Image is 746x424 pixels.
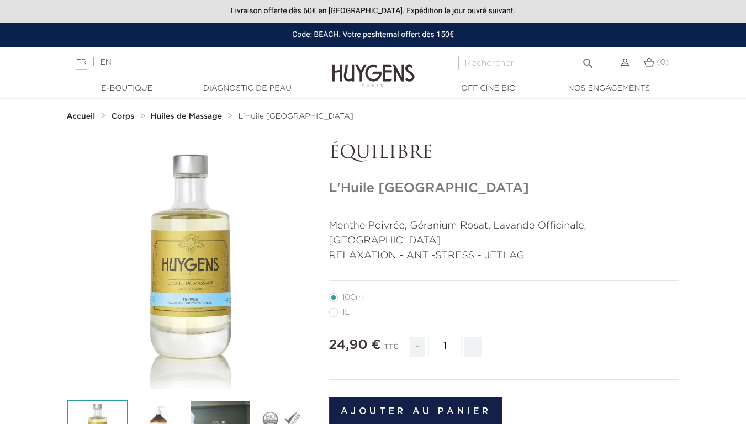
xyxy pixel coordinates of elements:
[67,112,98,121] a: Accueil
[433,83,544,94] a: Officine Bio
[458,56,599,70] input: Rechercher
[71,56,303,69] div: |
[112,112,137,121] a: Corps
[332,46,415,89] img: Huygens
[151,113,222,120] strong: Huiles de Massage
[72,83,182,94] a: E-Boutique
[410,337,425,357] span: -
[239,113,353,120] span: L'Huile [GEOGRAPHIC_DATA]
[329,143,680,164] p: ÉQUILIBRE
[578,52,598,67] button: 
[384,335,399,365] div: TTC
[100,59,111,66] a: EN
[329,248,680,263] p: RELAXATION - ANTI-STRESS - JETLAG
[192,83,303,94] a: Diagnostic de peau
[428,337,462,356] input: Quantité
[329,219,680,248] p: Menthe Poivrée, Géranium Rosat, Lavande Officinale, [GEOGRAPHIC_DATA]
[67,113,96,120] strong: Accueil
[329,293,378,302] label: 100ml
[581,54,595,67] i: 
[329,338,382,352] span: 24,90 €
[112,113,135,120] strong: Corps
[464,337,482,357] span: +
[554,83,664,94] a: Nos engagements
[657,59,669,66] span: (0)
[329,308,363,317] label: 1L
[239,112,353,121] a: L'Huile [GEOGRAPHIC_DATA]
[151,112,225,121] a: Huiles de Massage
[329,181,680,197] h1: L'Huile [GEOGRAPHIC_DATA]
[76,59,87,70] a: FR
